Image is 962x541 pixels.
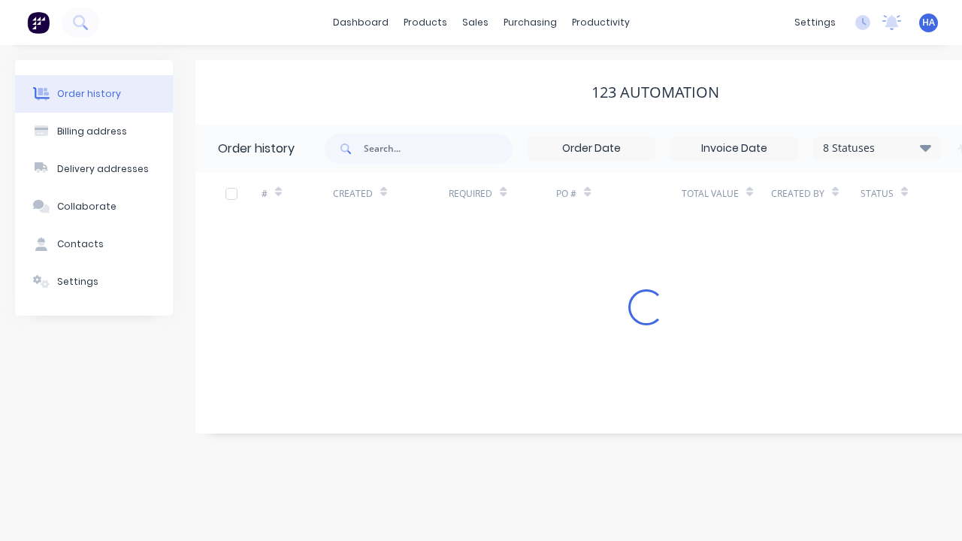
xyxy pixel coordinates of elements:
input: Order Date [528,138,655,160]
input: Search... [364,134,513,164]
input: Invoice Date [671,138,797,160]
div: sales [455,11,496,34]
div: Settings [57,275,98,289]
span: HA [922,16,935,29]
div: # [262,173,333,214]
button: Order history [15,75,173,113]
div: Required [449,187,492,201]
div: Delivery addresses [57,162,149,176]
div: products [396,11,455,34]
div: Total Value [682,173,771,214]
div: Total Value [682,187,739,201]
div: Collaborate [57,200,116,213]
div: Required [449,173,556,214]
div: Order history [218,140,295,158]
div: 123 Automation [591,83,719,101]
button: Contacts [15,225,173,263]
div: 8 Statuses [814,140,940,156]
div: productivity [564,11,637,34]
button: Billing address [15,113,173,150]
div: Created [333,173,449,214]
div: Billing address [57,125,127,138]
button: Collaborate [15,188,173,225]
div: Contacts [57,237,104,251]
button: Settings [15,263,173,301]
img: Factory [27,11,50,34]
div: Created By [771,173,861,214]
div: Created By [771,187,824,201]
div: purchasing [496,11,564,34]
button: Delivery addresses [15,150,173,188]
div: # [262,187,268,201]
div: Order history [57,87,121,101]
div: PO # [556,173,682,214]
div: PO # [556,187,576,201]
a: dashboard [325,11,396,34]
div: settings [787,11,843,34]
div: Status [861,187,894,201]
div: Created [333,187,373,201]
